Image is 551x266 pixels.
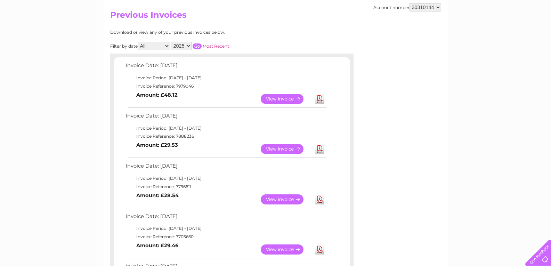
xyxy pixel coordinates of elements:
[124,174,327,183] td: Invoice Period: [DATE] - [DATE]
[124,212,327,225] td: Invoice Date: [DATE]
[110,30,293,35] div: Download or view any of your previous invoices below.
[465,30,486,35] a: Telecoms
[261,194,312,204] a: View
[446,30,461,35] a: Energy
[124,82,327,90] td: Invoice Reference: 7979046
[124,132,327,140] td: Invoice Reference: 7888236
[315,194,324,204] a: Download
[124,233,327,241] td: Invoice Reference: 7703660
[261,244,312,255] a: View
[110,10,441,23] h2: Previous Invoices
[491,30,501,35] a: Blog
[261,94,312,104] a: View
[261,144,312,154] a: View
[315,94,324,104] a: Download
[124,224,327,233] td: Invoice Period: [DATE] - [DATE]
[19,18,55,39] img: logo.png
[124,74,327,82] td: Invoice Period: [DATE] - [DATE]
[124,161,327,174] td: Invoice Date: [DATE]
[528,30,544,35] a: Log out
[429,30,442,35] a: Water
[505,30,522,35] a: Contact
[136,142,178,148] b: Amount: £29.53
[420,3,468,12] a: 0333 014 3131
[124,61,327,74] td: Invoice Date: [DATE]
[124,183,327,191] td: Invoice Reference: 7796611
[315,244,324,255] a: Download
[124,124,327,132] td: Invoice Period: [DATE] - [DATE]
[203,43,229,49] a: Most Recent
[315,144,324,154] a: Download
[124,111,327,124] td: Invoice Date: [DATE]
[136,242,178,249] b: Amount: £29.46
[136,92,178,98] b: Amount: £48.12
[136,192,179,199] b: Amount: £28.54
[373,3,441,11] div: Account number
[110,42,293,50] div: Filter by date
[112,4,440,34] div: Clear Business is a trading name of Verastar Limited (registered in [GEOGRAPHIC_DATA] No. 3667643...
